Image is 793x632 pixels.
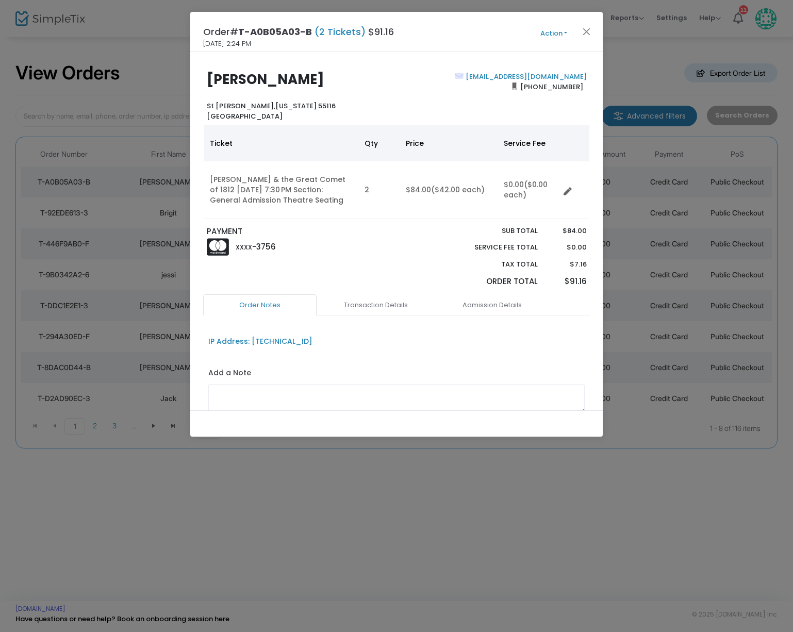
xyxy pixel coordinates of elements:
[504,179,548,200] span: ($0.00 each)
[207,101,336,121] b: [US_STATE] 55116 [GEOGRAPHIC_DATA]
[450,242,538,253] p: Service Fee Total
[431,185,485,195] span: ($42.00 each)
[400,161,498,219] td: $84.00
[435,294,549,316] a: Admission Details
[312,25,368,38] span: (2 Tickets)
[548,259,586,270] p: $7.16
[498,125,559,161] th: Service Fee
[207,226,392,238] p: PAYMENT
[450,259,538,270] p: Tax Total
[548,242,586,253] p: $0.00
[523,28,585,39] button: Action
[464,72,587,81] a: [EMAIL_ADDRESS][DOMAIN_NAME]
[498,161,559,219] td: $0.00
[203,294,317,316] a: Order Notes
[203,39,251,49] span: [DATE] 2:24 PM
[204,125,358,161] th: Ticket
[203,25,394,39] h4: Order# $91.16
[204,125,589,219] div: Data table
[319,294,433,316] a: Transaction Details
[400,125,498,161] th: Price
[450,226,538,236] p: Sub total
[208,336,312,347] div: IP Address: [TECHNICAL_ID]
[252,241,276,252] span: -3756
[238,25,312,38] span: T-A0B05A03-B
[450,276,538,288] p: Order Total
[358,161,400,219] td: 2
[208,368,251,381] label: Add a Note
[207,70,324,89] b: [PERSON_NAME]
[358,125,400,161] th: Qty
[580,25,593,38] button: Close
[236,243,252,252] span: XXXX
[204,161,358,219] td: [PERSON_NAME] & the Great Comet of 1812 [DATE] 7:30 PM Section: General Admission Theatre Seating
[548,276,586,288] p: $91.16
[517,78,587,95] span: [PHONE_NUMBER]
[548,226,586,236] p: $84.00
[207,101,275,111] span: St [PERSON_NAME],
